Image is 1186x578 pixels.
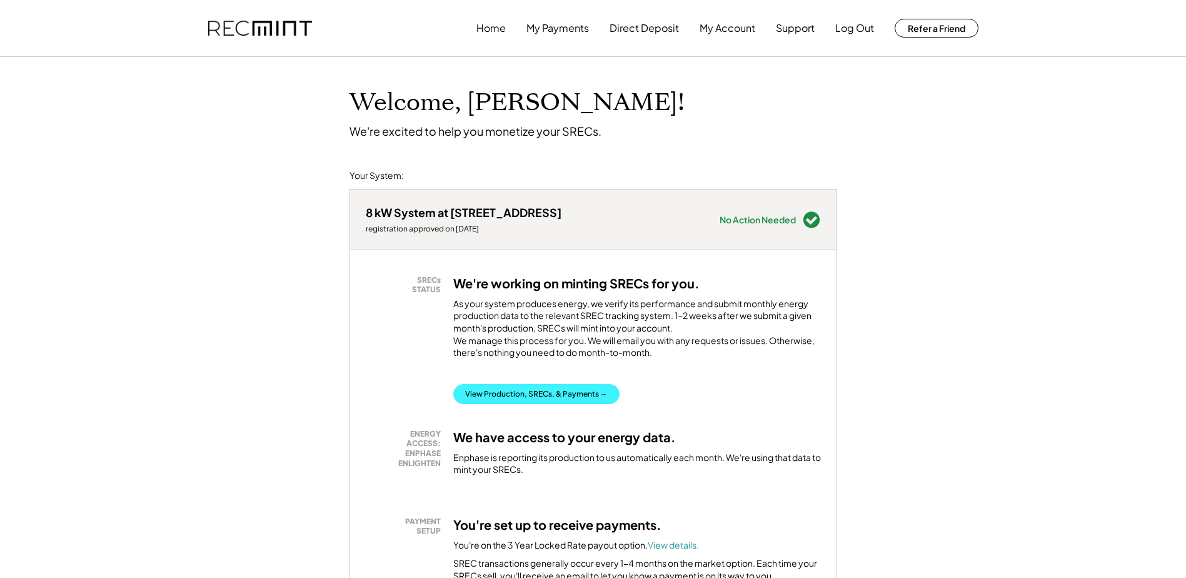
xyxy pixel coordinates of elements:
button: View Production, SRECs, & Payments → [453,384,620,404]
button: My Payments [526,16,589,41]
div: SRECs STATUS [372,275,441,295]
div: No Action Needed [720,215,796,224]
button: Direct Deposit [610,16,679,41]
button: Log Out [835,16,874,41]
a: View details. [648,539,699,550]
button: Home [476,16,506,41]
div: ENERGY ACCESS: ENPHASE ENLIGHTEN [372,429,441,468]
div: Enphase is reporting its production to us automatically each month. We're using that data to mint... [453,452,821,476]
button: Support [776,16,815,41]
button: My Account [700,16,755,41]
h3: You're set up to receive payments. [453,517,661,533]
h3: We have access to your energy data. [453,429,676,445]
div: You're on the 3 Year Locked Rate payout option. [453,539,699,552]
div: PAYMENT SETUP [372,517,441,536]
div: registration approved on [DATE] [366,224,561,234]
button: Refer a Friend [895,19,978,38]
div: 8 kW System at [STREET_ADDRESS] [366,205,561,220]
div: As your system produces energy, we verify its performance and submit monthly energy production da... [453,298,821,365]
img: recmint-logotype%403x.png [208,21,312,36]
div: We're excited to help you monetize your SRECs. [349,124,601,138]
div: Your System: [349,170,404,182]
h3: We're working on minting SRECs for you. [453,275,700,292]
h1: Welcome, [PERSON_NAME]! [349,88,685,118]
